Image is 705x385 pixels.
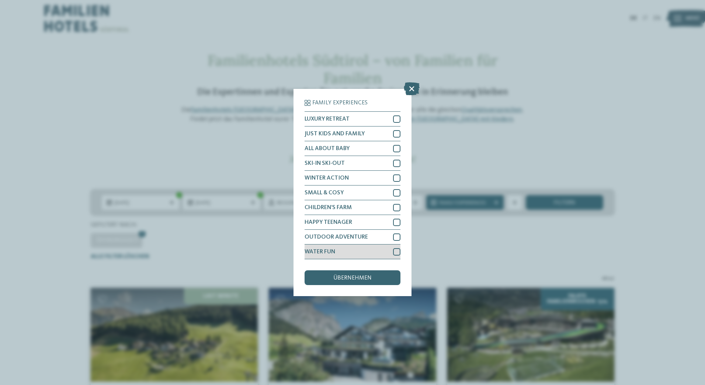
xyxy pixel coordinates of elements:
span: CHILDREN’S FARM [305,205,352,211]
span: ALL ABOUT BABY [305,146,350,152]
span: SKI-IN SKI-OUT [305,160,345,166]
span: WINTER ACTION [305,175,349,181]
span: WATER FUN [305,249,335,255]
span: SMALL & COSY [305,190,344,196]
span: übernehmen [333,275,372,281]
span: JUST KIDS AND FAMILY [305,131,365,137]
span: HAPPY TEENAGER [305,219,352,225]
span: OUTDOOR ADVENTURE [305,234,368,240]
span: LUXURY RETREAT [305,116,350,122]
span: Family Experiences [312,100,368,106]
